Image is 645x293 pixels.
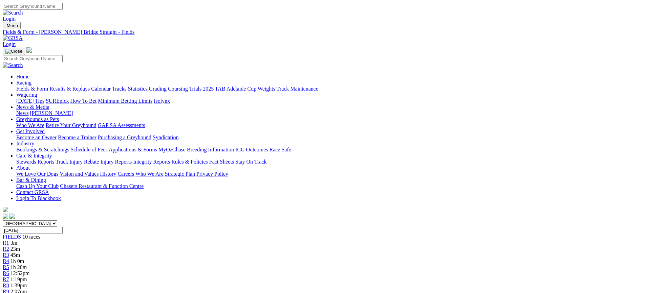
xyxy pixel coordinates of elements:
a: [PERSON_NAME] [30,110,73,116]
div: Get Involved [16,135,642,141]
a: Fields & Form [16,86,48,92]
a: Breeding Information [187,147,234,152]
img: Search [3,62,23,68]
a: Trials [189,86,201,92]
span: 1h 0m [10,258,24,264]
a: Chasers Restaurant & Function Centre [60,183,144,189]
a: Who We Are [135,171,164,177]
a: R3 [3,252,9,258]
a: Become a Trainer [58,135,96,140]
div: Bar & Dining [16,183,642,189]
a: R4 [3,258,9,264]
div: Wagering [16,98,642,104]
a: Race Safe [269,147,291,152]
a: Strategic Plan [165,171,195,177]
a: Syndication [153,135,178,140]
span: 1:19pm [10,276,27,282]
button: Toggle navigation [3,48,25,55]
a: Who We Are [16,122,44,128]
a: Track Injury Rebate [56,159,99,165]
a: Bar & Dining [16,177,46,183]
a: Login [3,16,16,22]
div: Greyhounds as Pets [16,122,642,128]
a: ICG Outcomes [235,147,268,152]
div: News & Media [16,110,642,116]
a: Login To Blackbook [16,195,61,201]
a: Become an Owner [16,135,57,140]
a: Greyhounds as Pets [16,116,59,122]
a: Minimum Betting Limits [98,98,152,104]
a: Industry [16,141,34,146]
a: Care & Integrity [16,153,52,158]
a: Cash Up Your Club [16,183,59,189]
a: How To Bet [70,98,97,104]
a: Statistics [128,86,148,92]
a: Calendar [91,86,111,92]
a: FIELDS [3,234,21,240]
span: 3m [10,240,17,246]
a: Bookings & Scratchings [16,147,69,152]
a: We Love Our Dogs [16,171,58,177]
img: Search [3,10,23,16]
a: Results & Replays [49,86,90,92]
img: GRSA [3,35,23,41]
a: [DATE] Tips [16,98,44,104]
span: R8 [3,283,9,288]
a: R7 [3,276,9,282]
div: Racing [16,86,642,92]
a: Tracks [112,86,127,92]
a: R1 [3,240,9,246]
img: Close [5,49,22,54]
a: SUREpick [46,98,69,104]
a: Privacy Policy [196,171,228,177]
a: Wagering [16,92,37,98]
input: Search [3,55,63,62]
a: Track Maintenance [277,86,318,92]
a: Get Involved [16,128,45,134]
button: Toggle navigation [3,22,21,29]
input: Search [3,3,63,10]
a: Login [3,41,16,47]
span: 1h 20m [10,264,27,270]
a: R5 [3,264,9,270]
a: Retire Your Greyhound [46,122,96,128]
a: R2 [3,246,9,252]
a: Coursing [168,86,188,92]
a: Rules & Policies [171,159,208,165]
img: facebook.svg [3,214,8,219]
a: Injury Reports [100,159,132,165]
a: Applications & Forms [109,147,157,152]
a: About [16,165,30,171]
a: Racing [16,80,31,86]
input: Select date [3,227,63,234]
span: 23m [10,246,20,252]
div: Industry [16,147,642,153]
a: MyOzChase [158,147,186,152]
a: Careers [117,171,134,177]
a: Purchasing a Greyhound [98,135,151,140]
a: Schedule of Fees [70,147,107,152]
a: R6 [3,270,9,276]
a: Fact Sheets [209,159,234,165]
span: 1:39pm [10,283,27,288]
a: GAP SA Assessments [98,122,145,128]
a: Stay On Track [235,159,266,165]
img: twitter.svg [9,214,15,219]
span: 45m [10,252,20,258]
span: 12:52pm [10,270,30,276]
a: Vision and Values [60,171,99,177]
img: logo-grsa-white.png [3,207,8,212]
a: Fields & Form - [PERSON_NAME] Bridge Straight - Fields [3,29,642,35]
a: History [100,171,116,177]
a: 2025 TAB Adelaide Cup [203,86,256,92]
span: Menu [7,23,18,28]
a: Contact GRSA [16,189,49,195]
a: Stewards Reports [16,159,54,165]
